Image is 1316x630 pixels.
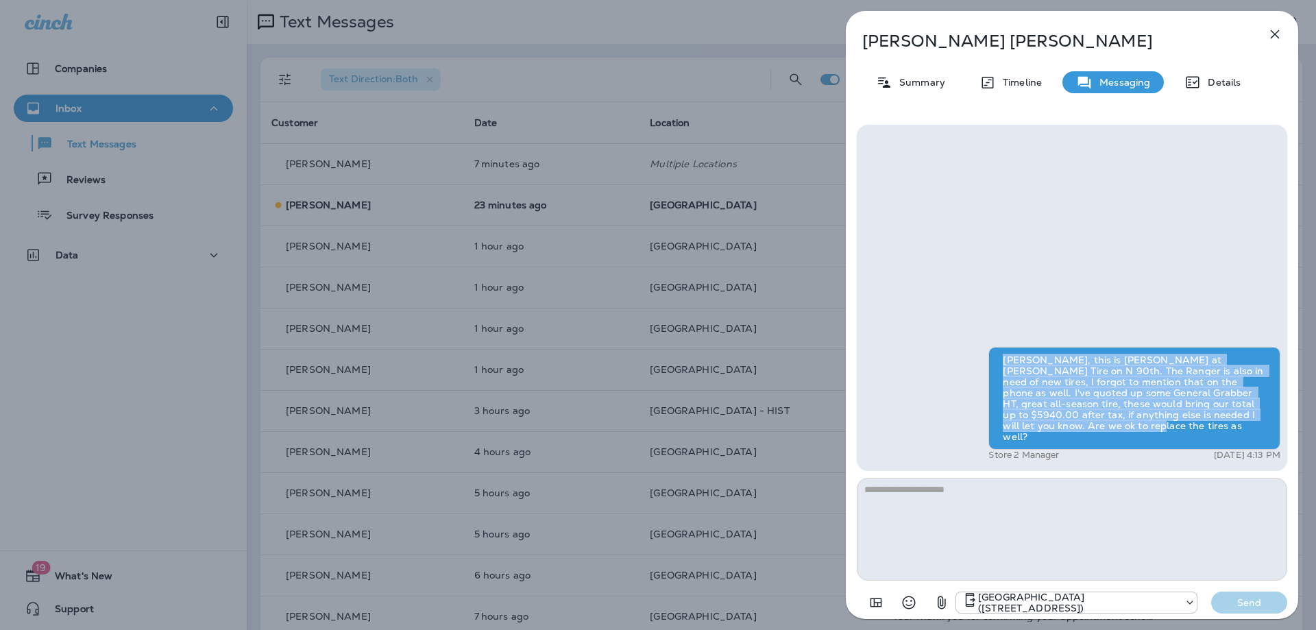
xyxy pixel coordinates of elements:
[862,589,890,616] button: Add in a premade template
[1093,77,1150,88] p: Messaging
[1201,77,1241,88] p: Details
[996,77,1042,88] p: Timeline
[892,77,945,88] p: Summary
[956,592,1197,614] div: +1 (402) 571-1201
[988,347,1280,450] div: [PERSON_NAME], this is [PERSON_NAME] at [PERSON_NAME] Tire on N 90th. The Ranger is also in need ...
[988,450,1059,461] p: Store 2 Manager
[1214,450,1280,461] p: [DATE] 4:13 PM
[978,592,1178,614] p: [GEOGRAPHIC_DATA] ([STREET_ADDRESS])
[895,589,923,616] button: Select an emoji
[862,32,1236,51] p: [PERSON_NAME] [PERSON_NAME]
